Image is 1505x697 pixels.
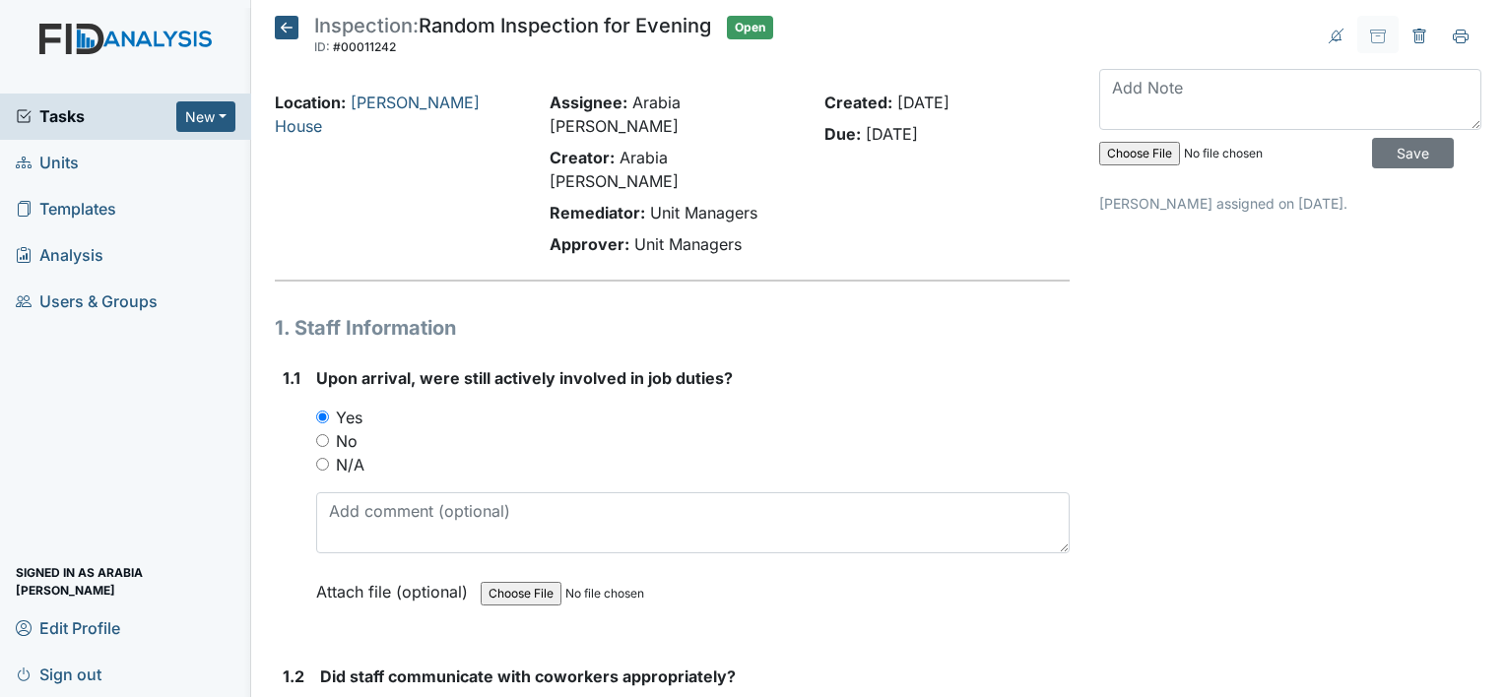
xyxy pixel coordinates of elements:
[275,93,346,112] strong: Location:
[1099,193,1481,214] p: [PERSON_NAME] assigned on [DATE].
[316,368,733,388] span: Upon arrival, were still actively involved in job duties?
[316,434,329,447] input: No
[1372,138,1454,168] input: Save
[314,14,419,37] span: Inspection:
[320,666,736,686] span: Did staff communicate with coworkers appropriately?
[16,148,79,178] span: Units
[16,104,176,128] a: Tasks
[824,93,892,112] strong: Created:
[824,124,861,144] strong: Due:
[650,203,757,222] span: Unit Managers
[16,240,103,271] span: Analysis
[176,101,235,132] button: New
[16,286,158,317] span: Users & Groups
[336,429,358,453] label: No
[550,148,615,167] strong: Creator:
[275,313,1070,343] h1: 1. Staff Information
[550,203,645,222] strong: Remediator:
[16,612,120,643] span: Edit Profile
[16,659,101,689] span: Sign out
[727,16,773,39] span: Open
[275,93,480,136] a: [PERSON_NAME] House
[316,411,329,423] input: Yes
[897,93,949,112] span: [DATE]
[550,234,629,254] strong: Approver:
[316,569,476,603] label: Attach file (optional)
[283,366,300,390] label: 1.1
[634,234,742,254] span: Unit Managers
[336,406,362,429] label: Yes
[333,39,396,54] span: #00011242
[314,16,711,59] div: Random Inspection for Evening
[314,39,330,54] span: ID:
[16,566,235,597] span: Signed in as Arabia [PERSON_NAME]
[866,124,918,144] span: [DATE]
[316,458,329,471] input: N/A
[550,93,627,112] strong: Assignee:
[336,453,364,476] label: N/A
[16,194,116,224] span: Templates
[283,665,304,688] label: 1.2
